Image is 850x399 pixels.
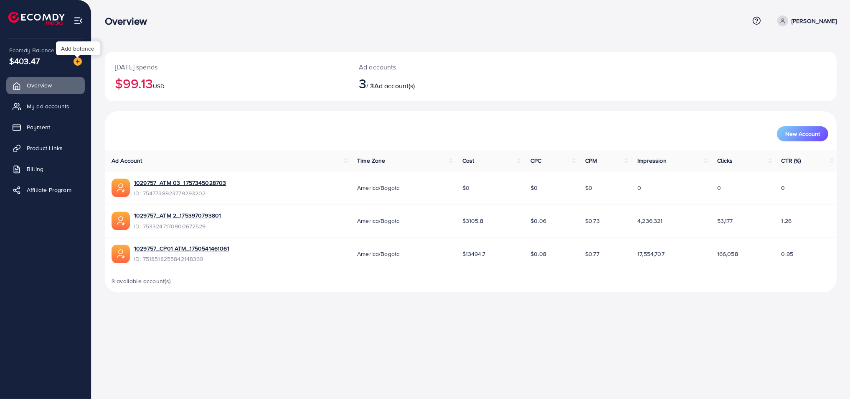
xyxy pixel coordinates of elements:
button: New Account [777,126,828,141]
img: image [74,57,82,66]
div: Add balance [56,41,100,55]
h2: $99.13 [115,75,339,91]
span: Payment [27,123,50,131]
a: 1029757_ATM 03_1757345028703 [134,179,226,187]
span: CPC [530,156,541,165]
span: 0 [717,184,721,192]
iframe: Chat [814,361,844,393]
span: $0.77 [585,250,599,258]
span: $0.06 [530,217,546,225]
span: 0 [637,184,641,192]
span: $0 [585,184,592,192]
span: 3 [359,74,366,93]
a: Affiliate Program [6,182,85,198]
span: ID: 7547738923779293202 [134,189,226,197]
span: $0 [530,184,538,192]
span: 17,554,707 [637,250,665,258]
span: 0 [781,184,785,192]
span: Time Zone [357,156,385,165]
a: 1029757_CP01 ATM_1750541461061 [134,244,229,253]
p: [DATE] spends [115,62,339,72]
span: America/Bogota [357,184,400,192]
span: CTR (%) [781,156,801,165]
span: America/Bogota [357,250,400,258]
span: 0.95 [781,250,794,258]
a: Payment [6,119,85,136]
span: $0 [462,184,469,192]
a: [PERSON_NAME] [774,15,837,26]
span: Ecomdy Balance [9,46,54,54]
p: Ad accounts [359,62,522,72]
span: 166,058 [717,250,738,258]
span: 1.26 [781,217,792,225]
span: ID: 7518518255842148369 [134,255,229,263]
img: ic-ads-acc.e4c84228.svg [112,212,130,230]
img: ic-ads-acc.e4c84228.svg [112,179,130,197]
span: USD [153,82,165,90]
img: logo [8,12,65,25]
p: [PERSON_NAME] [792,16,837,26]
img: menu [74,16,83,26]
h2: / 3 [359,75,522,91]
span: America/Bogota [357,217,400,225]
a: Product Links [6,140,85,156]
span: Billing [27,165,43,173]
span: Ad account(s) [374,81,415,90]
span: New Account [785,131,820,137]
span: Affiliate Program [27,186,71,194]
h3: Overview [105,15,154,27]
span: $0.73 [585,217,600,225]
span: $3105.8 [462,217,483,225]
span: 3 available account(s) [112,277,171,285]
span: Ad Account [112,156,142,165]
span: Overview [27,81,52,90]
span: 53,177 [717,217,733,225]
span: Clicks [717,156,733,165]
a: Overview [6,77,85,94]
a: Billing [6,161,85,177]
span: Cost [462,156,474,165]
span: Product Links [27,144,63,152]
a: 1029757_ATM 2_1753970793801 [134,211,221,220]
span: Impression [637,156,667,165]
span: ID: 7533247170900672529 [134,222,221,230]
a: My ad accounts [6,98,85,115]
span: 4,236,321 [637,217,662,225]
span: $13494.7 [462,250,485,258]
span: $403.47 [9,55,40,67]
span: $0.08 [530,250,546,258]
span: CPM [585,156,597,165]
img: ic-ads-acc.e4c84228.svg [112,245,130,263]
span: My ad accounts [27,102,69,110]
